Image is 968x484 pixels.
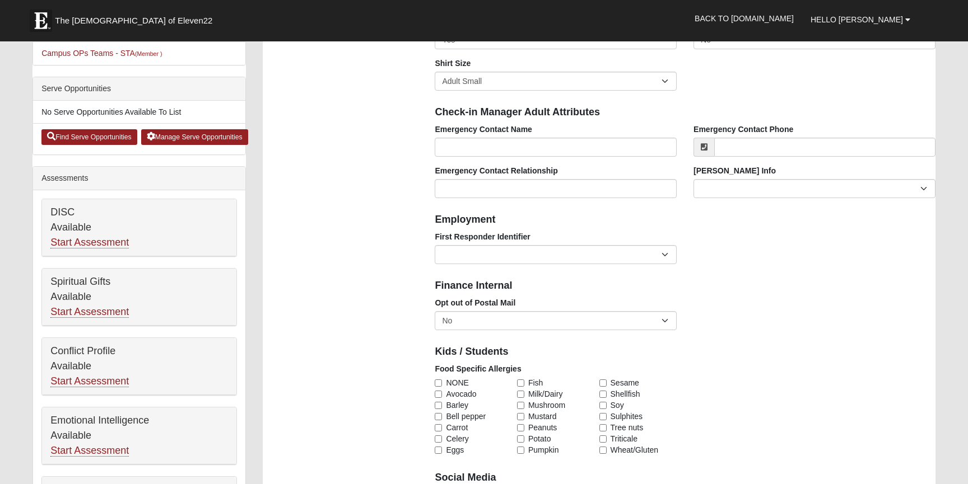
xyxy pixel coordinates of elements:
[41,129,137,145] a: Find Serve Opportunities
[33,77,245,101] div: Serve Opportunities
[435,472,935,484] h4: Social Media
[528,388,562,400] span: Milk/Dairy
[435,447,442,454] input: Eggs
[435,346,935,358] h4: Kids / Students
[55,15,212,26] span: The [DEMOGRAPHIC_DATA] of Eleven22
[611,422,644,433] span: Tree nuts
[435,58,471,69] label: Shirt Size
[435,435,442,443] input: Celery
[435,214,935,226] h4: Employment
[24,4,248,32] a: The [DEMOGRAPHIC_DATA] of Eleven22
[42,269,236,326] div: Spiritual Gifts Available
[517,435,524,443] input: Potato
[517,379,524,387] input: Fish
[435,231,530,242] label: First Responder Identifier
[528,422,557,433] span: Peanuts
[446,377,468,388] span: NONE
[517,402,524,409] input: Mushroom
[435,363,521,374] label: Food Specific Allergies
[611,377,639,388] span: Sesame
[517,391,524,398] input: Milk/Dairy
[517,447,524,454] input: Pumpkin
[694,124,793,135] label: Emergency Contact Phone
[141,129,248,145] a: Manage Serve Opportunities
[33,167,245,190] div: Assessments
[50,445,129,457] a: Start Assessment
[30,10,52,32] img: Eleven22 logo
[435,280,935,292] h4: Finance Internal
[599,413,607,420] input: Sulphites
[33,101,245,124] li: No Serve Opportunities Available To List
[599,391,607,398] input: Shellfish
[446,411,486,422] span: Bell pepper
[446,422,468,433] span: Carrot
[694,165,776,176] label: [PERSON_NAME] Info
[446,388,476,400] span: Avocado
[446,444,464,455] span: Eggs
[50,375,129,387] a: Start Assessment
[528,433,551,444] span: Potato
[599,402,607,409] input: Soy
[528,377,543,388] span: Fish
[686,4,802,32] a: Back to [DOMAIN_NAME]
[611,388,640,400] span: Shellfish
[599,424,607,431] input: Tree nuts
[435,391,442,398] input: Avocado
[50,306,129,318] a: Start Assessment
[599,435,607,443] input: Triticale
[435,124,532,135] label: Emergency Contact Name
[446,433,468,444] span: Celery
[611,444,659,455] span: Wheat/Gluten
[435,413,442,420] input: Bell pepper
[446,400,468,411] span: Barley
[435,379,442,387] input: NONE
[528,444,559,455] span: Pumpkin
[599,379,607,387] input: Sesame
[435,424,442,431] input: Carrot
[435,106,935,119] h4: Check-in Manager Adult Attributes
[528,400,565,411] span: Mushroom
[42,199,236,256] div: DISC Available
[435,165,557,176] label: Emergency Contact Relationship
[811,15,903,24] span: Hello [PERSON_NAME]
[611,411,643,422] span: Sulphites
[50,237,129,248] a: Start Assessment
[517,424,524,431] input: Peanuts
[42,407,236,464] div: Emotional Intelligence Available
[41,49,162,58] a: Campus OPs Teams - STA(Member )
[435,402,442,409] input: Barley
[135,50,162,57] small: (Member )
[611,433,638,444] span: Triticale
[611,400,624,411] span: Soy
[599,447,607,454] input: Wheat/Gluten
[528,411,557,422] span: Mustard
[435,297,515,308] label: Opt out of Postal Mail
[517,413,524,420] input: Mustard
[802,6,919,34] a: Hello [PERSON_NAME]
[42,338,236,395] div: Conflict Profile Available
